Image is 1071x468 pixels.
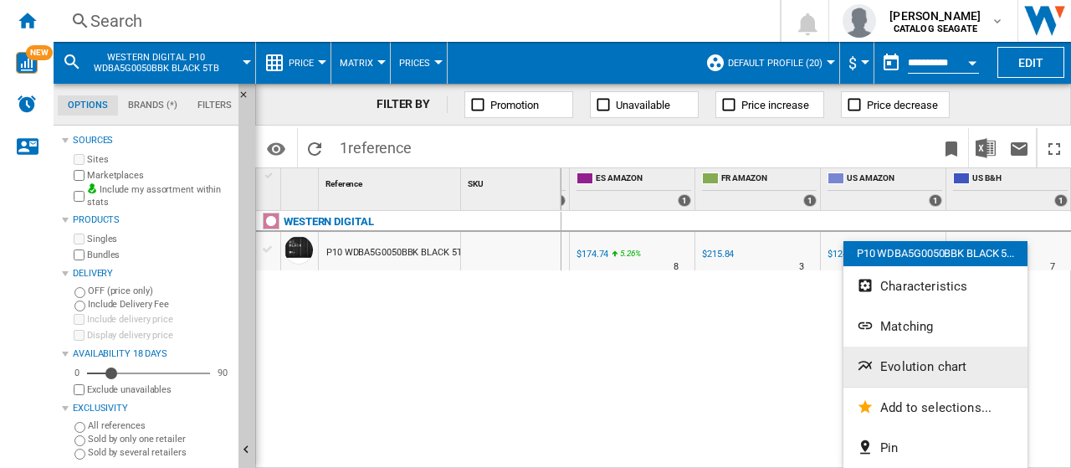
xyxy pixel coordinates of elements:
button: Add to selections... [843,388,1027,428]
span: Matching [880,319,933,334]
button: Matching [843,306,1027,347]
span: Pin [880,440,898,455]
button: Pin... [843,428,1027,468]
span: Evolution chart [880,359,966,374]
span: Characteristics [880,279,967,294]
button: Evolution chart [843,347,1027,387]
button: Characteristics [843,266,1027,306]
div: P10 WDBA5G0050BBK BLACK 5... [843,241,1027,266]
span: Add to selections... [880,400,992,415]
